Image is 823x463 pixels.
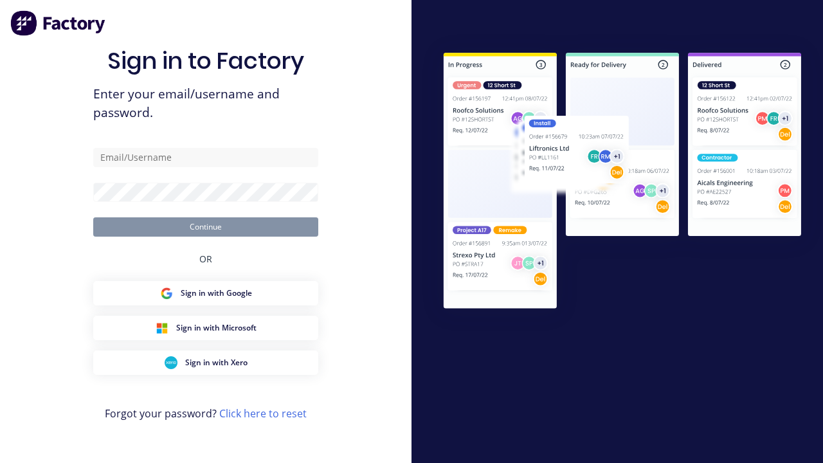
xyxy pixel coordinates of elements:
span: Enter your email/username and password. [93,85,318,122]
a: Click here to reset [219,406,307,421]
button: Google Sign inSign in with Google [93,281,318,305]
span: Sign in with Microsoft [176,322,257,334]
span: Sign in with Google [181,287,252,299]
img: Sign in [422,33,823,332]
input: Email/Username [93,148,318,167]
button: Xero Sign inSign in with Xero [93,350,318,375]
h1: Sign in to Factory [107,47,304,75]
img: Microsoft Sign in [156,322,168,334]
img: Xero Sign in [165,356,177,369]
img: Factory [10,10,107,36]
span: Forgot your password? [105,406,307,421]
button: Microsoft Sign inSign in with Microsoft [93,316,318,340]
div: OR [199,237,212,281]
button: Continue [93,217,318,237]
img: Google Sign in [160,287,173,300]
span: Sign in with Xero [185,357,248,368]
